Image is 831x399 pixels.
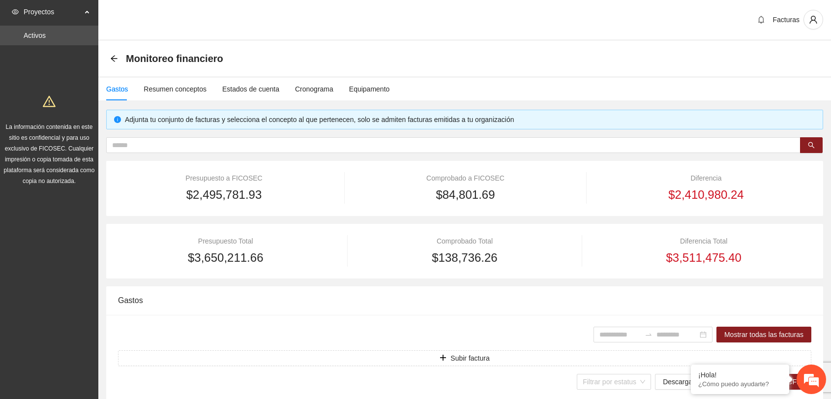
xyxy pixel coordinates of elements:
[668,185,743,204] span: $2,410,980.24
[362,236,567,246] div: Comprobado Total
[753,12,769,28] button: bell
[295,84,333,94] div: Cronograma
[663,376,718,387] span: Descargar reporte
[432,248,497,267] span: $138,736.26
[596,236,811,246] div: Diferencia Total
[754,16,769,24] span: bell
[440,354,446,362] span: plus
[110,55,118,62] span: arrow-left
[114,116,121,123] span: info-circle
[118,286,811,314] div: Gastos
[645,331,653,338] span: to
[436,185,495,204] span: $84,801.69
[43,95,56,108] span: warning
[186,185,262,204] span: $2,495,781.93
[110,55,118,63] div: Back
[106,84,128,94] div: Gastos
[24,31,46,39] a: Activos
[803,10,823,30] button: user
[118,350,811,366] button: plusSubir factura
[655,374,726,390] button: Descargar reporte
[773,16,800,24] span: Facturas
[601,173,811,184] div: Diferencia
[125,114,815,125] div: Adjunta tu conjunto de facturas y selecciona el concepto al que pertenecen, solo se admiten factu...
[24,2,82,22] span: Proyectos
[666,248,741,267] span: $3,511,475.40
[645,331,653,338] span: swap-right
[450,353,489,364] span: Subir factura
[118,173,330,184] div: Presupuesto a FICOSEC
[698,371,782,379] div: ¡Hola!
[804,15,823,24] span: user
[698,380,782,388] p: ¿Cómo puedo ayudarte?
[144,84,207,94] div: Resumen conceptos
[118,236,333,246] div: Presupuesto Total
[716,327,811,342] button: Mostrar todas las facturas
[12,8,19,15] span: eye
[188,248,263,267] span: $3,650,211.66
[349,84,390,94] div: Equipamento
[724,329,803,340] span: Mostrar todas las facturas
[4,123,95,184] span: La información contenida en este sitio es confidencial y para uso exclusivo de FICOSEC. Cualquier...
[126,51,223,66] span: Monitoreo financiero
[808,142,815,150] span: search
[222,84,279,94] div: Estados de cuenta
[359,173,572,184] div: Comprobado a FICOSEC
[800,137,823,153] button: search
